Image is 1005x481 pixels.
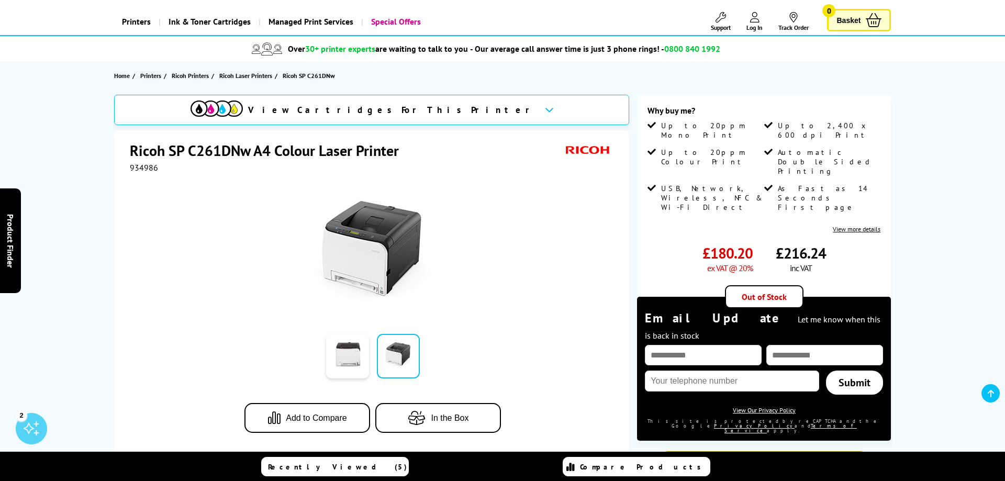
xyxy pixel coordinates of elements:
span: Up to 2,400 x 600 dpi Print [778,121,878,140]
a: Ink & Toner Cartridges [159,8,259,35]
img: Ricoh [564,141,612,160]
span: Basket [836,13,861,27]
span: £180.20 [702,243,753,263]
span: Automatic Double Sided Printing [778,148,878,176]
a: Ricoh Laser Printers [219,70,275,81]
span: Add to Compare [286,413,347,423]
a: Printers [140,70,164,81]
button: Add to Compare [244,403,370,433]
span: £216.24 [776,243,826,263]
span: Home [114,70,130,81]
span: Ricoh Laser Printers [219,70,272,81]
span: 934986 [130,162,158,173]
span: inc VAT [790,263,812,273]
a: Ricoh Printers [172,70,211,81]
span: Up to 20ppm Mono Print [661,121,762,140]
button: In the Box [375,403,501,433]
a: Basket 0 [827,9,891,31]
div: 2 [16,409,27,421]
span: Compare Products [580,462,707,472]
span: Support [711,24,731,31]
a: Managed Print Services [259,8,361,35]
span: Over are waiting to talk to you [288,43,468,54]
span: USB, Network, Wireless, NFC & Wi-Fi Direct [661,184,762,212]
div: Out of Stock [725,285,803,308]
span: As Fast as 14 Seconds First page [778,184,878,212]
a: Submit [826,371,883,395]
span: 30+ printer experts [305,43,375,54]
input: Your telephone number [645,371,819,391]
span: Ricoh Printers [172,70,209,81]
a: Compare Products [563,457,710,476]
a: Recently Viewed (5) [261,457,409,476]
span: 0 [822,4,835,17]
span: In the Box [431,413,468,423]
a: Log In [746,12,763,31]
a: Home [114,70,132,81]
span: ex VAT @ 20% [707,263,753,273]
h1: Ricoh SP C261DNw A4 Colour Laser Printer [130,141,409,160]
a: View more details [833,225,880,233]
img: Ricoh SP C261DNw Thumbnail [315,194,430,309]
div: Why buy me? [647,105,880,121]
a: Terms of Service [724,423,857,433]
div: Email Update [645,310,883,342]
span: Recently Viewed (5) [268,462,407,472]
span: - Our average call answer time is just 3 phone rings! - [470,43,720,54]
span: Printers [140,70,161,81]
span: Log In [746,24,763,31]
a: Ricoh SP C261DNw [283,70,338,81]
span: Product Finder [5,214,16,267]
a: View Our Privacy Policy [733,406,796,414]
span: Ricoh SP C261DNw [283,70,335,81]
a: Support [711,12,731,31]
span: Up to 20ppm Colour Print [661,148,762,166]
div: This site is protected by reCAPTCHA and the Google and apply. [645,419,883,433]
span: Ink & Toner Cartridges [169,8,251,35]
a: Privacy Policy [714,423,795,429]
span: View Cartridges For This Printer [248,104,536,116]
a: Printers [114,8,159,35]
a: Special Offers [361,8,429,35]
img: View Cartridges [191,100,243,117]
span: 0800 840 1992 [664,43,720,54]
span: Let me know when this is back in stock [645,314,880,341]
a: Track Order [778,12,809,31]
